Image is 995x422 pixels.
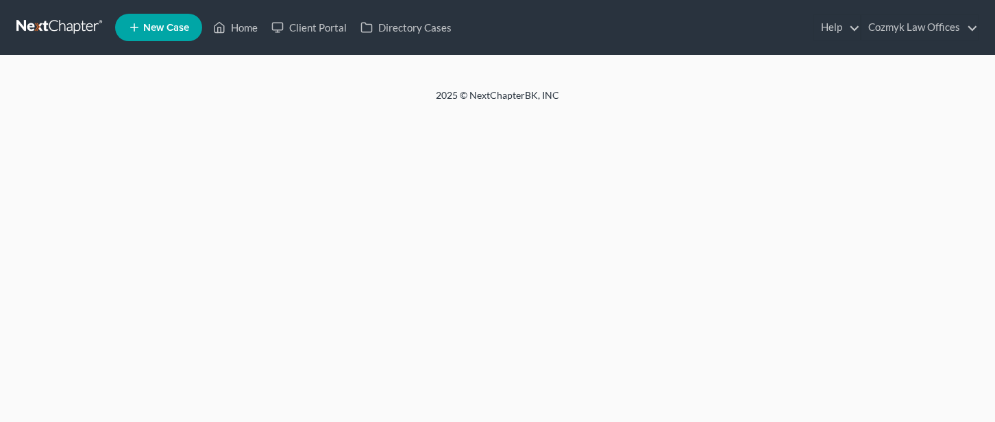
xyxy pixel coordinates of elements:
[861,15,978,40] a: Cozmyk Law Offices
[107,89,888,113] div: 2025 © NextChapterBK, INC
[354,15,458,40] a: Directory Cases
[115,14,202,41] new-legal-case-button: New Case
[814,15,860,40] a: Help
[206,15,265,40] a: Home
[265,15,354,40] a: Client Portal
